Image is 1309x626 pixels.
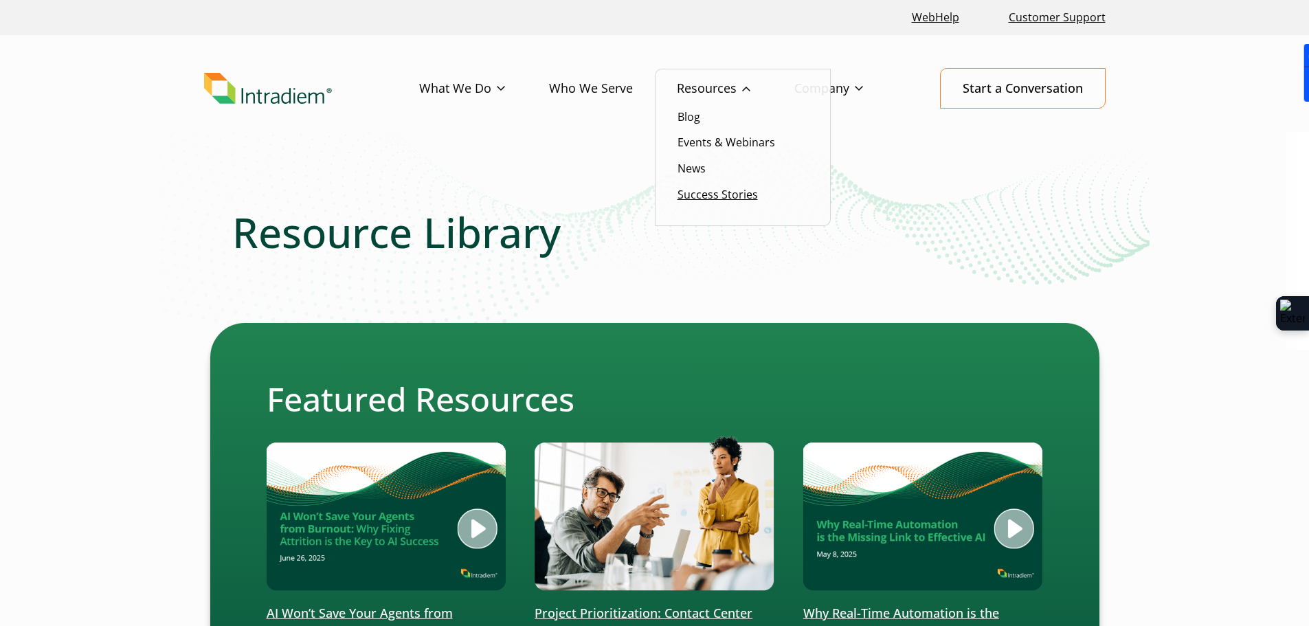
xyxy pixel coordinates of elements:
[940,68,1106,109] a: Start a Conversation
[204,73,332,104] img: Intradiem
[204,73,419,104] a: Link to homepage of Intradiem
[549,69,677,109] a: Who We Serve
[794,69,907,109] a: Company
[1280,300,1305,327] img: Extension Icon
[232,208,1077,257] h1: Resource Library
[267,379,1043,419] h2: Featured Resources
[678,135,775,150] a: Events & Webinars
[906,3,965,32] a: Link opens in a new window
[678,187,758,202] a: Success Stories
[678,161,706,176] a: News
[419,69,549,109] a: What We Do
[1003,3,1111,32] a: Customer Support
[677,69,794,109] a: Resources
[678,109,700,124] a: Blog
